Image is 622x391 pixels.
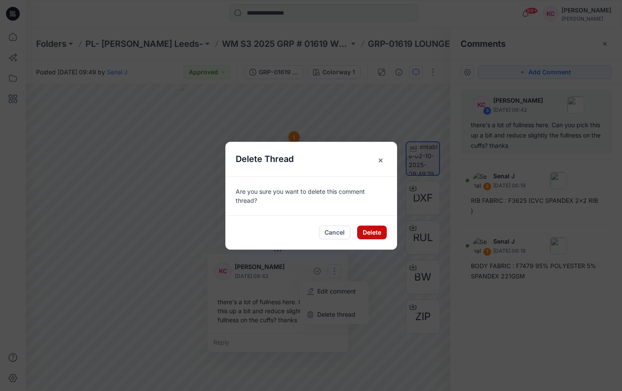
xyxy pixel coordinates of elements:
button: Cancel [319,226,350,239]
button: Close [363,142,397,176]
span: × [373,152,388,168]
button: Delete [357,226,387,239]
h5: Delete Thread [225,142,304,176]
div: Are you sure you want to delete this comment thread? [225,176,397,215]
